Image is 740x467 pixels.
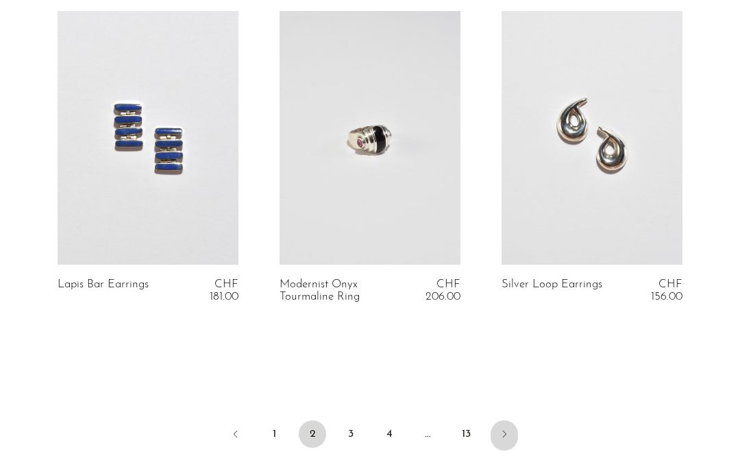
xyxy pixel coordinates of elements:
[337,420,365,448] a: 3
[452,420,480,448] a: 13
[260,420,288,448] a: 1
[299,420,326,448] span: 2
[491,420,518,451] a: Next
[375,420,403,448] a: 4
[425,278,460,302] span: CHF 206.00
[414,420,441,448] span: …
[58,278,149,304] a: Lapis Bar Earrings
[502,278,602,304] a: Silver Loop Earrings
[210,278,238,302] span: CHF 181.00
[222,420,249,451] a: Previous
[280,278,398,304] a: Modernist Onyx Tourmaline Ring
[651,278,682,302] span: CHF 156.00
